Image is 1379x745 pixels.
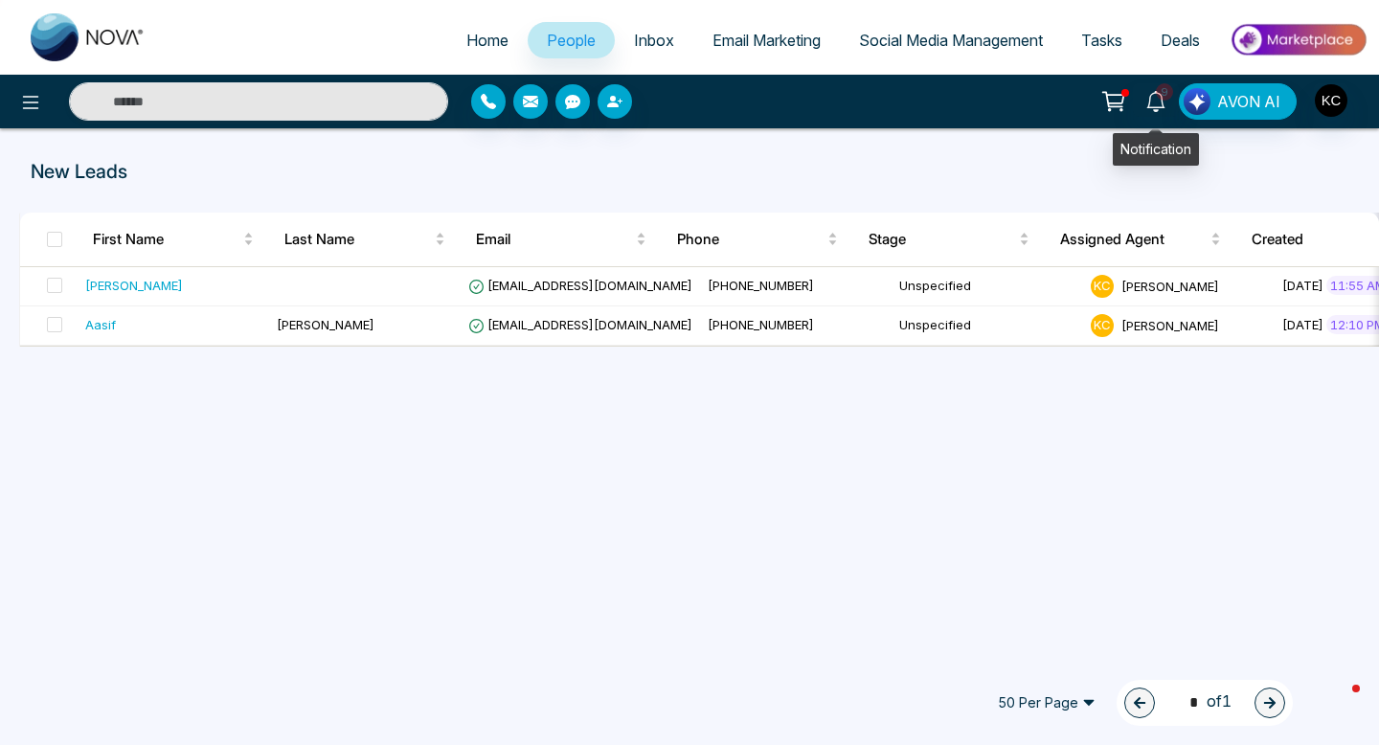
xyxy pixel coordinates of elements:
th: First Name [78,213,269,266]
span: Deals [1161,31,1200,50]
span: [EMAIL_ADDRESS][DOMAIN_NAME] [468,317,692,332]
span: Last Name [284,228,431,251]
span: Social Media Management [859,31,1043,50]
iframe: Intercom live chat [1314,680,1360,726]
a: People [528,22,615,58]
a: Home [447,22,528,58]
img: Market-place.gif [1229,18,1368,61]
span: [PHONE_NUMBER] [708,278,814,293]
div: Aasif [85,315,116,334]
span: [EMAIL_ADDRESS][DOMAIN_NAME] [468,278,692,293]
th: Email [461,213,662,266]
span: Email [476,228,632,251]
th: Assigned Agent [1045,213,1236,266]
span: 50 Per Page [984,688,1109,718]
span: Inbox [634,31,674,50]
span: First Name [93,228,239,251]
span: K C [1091,275,1114,298]
th: Stage [853,213,1045,266]
span: Email Marketing [712,31,821,50]
td: Unspecified [892,267,1083,306]
th: Last Name [269,213,461,266]
span: [DATE] [1282,317,1323,332]
span: AVON AI [1217,90,1280,113]
img: Nova CRM Logo [31,13,146,61]
th: Phone [662,213,853,266]
img: User Avatar [1315,84,1347,117]
a: Inbox [615,22,693,58]
button: AVON AI [1179,83,1297,120]
span: of 1 [1178,689,1232,715]
p: New Leads [31,157,1348,186]
div: Notification [1113,133,1199,166]
div: [PERSON_NAME] [85,276,183,295]
a: Deals [1142,22,1219,58]
span: [DATE] [1282,278,1323,293]
span: [PERSON_NAME] [277,317,374,332]
a: Email Marketing [693,22,840,58]
a: 9 [1133,83,1179,117]
span: Tasks [1081,31,1122,50]
span: [PHONE_NUMBER] [708,317,814,332]
a: Tasks [1062,22,1142,58]
span: K C [1091,314,1114,337]
span: Stage [869,228,1015,251]
span: Phone [677,228,824,251]
a: Social Media Management [840,22,1062,58]
span: 9 [1156,83,1173,101]
span: Assigned Agent [1060,228,1207,251]
span: [PERSON_NAME] [1121,317,1219,332]
span: People [547,31,596,50]
span: [PERSON_NAME] [1121,278,1219,293]
img: Lead Flow [1184,88,1210,115]
td: Unspecified [892,306,1083,346]
span: Home [466,31,509,50]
